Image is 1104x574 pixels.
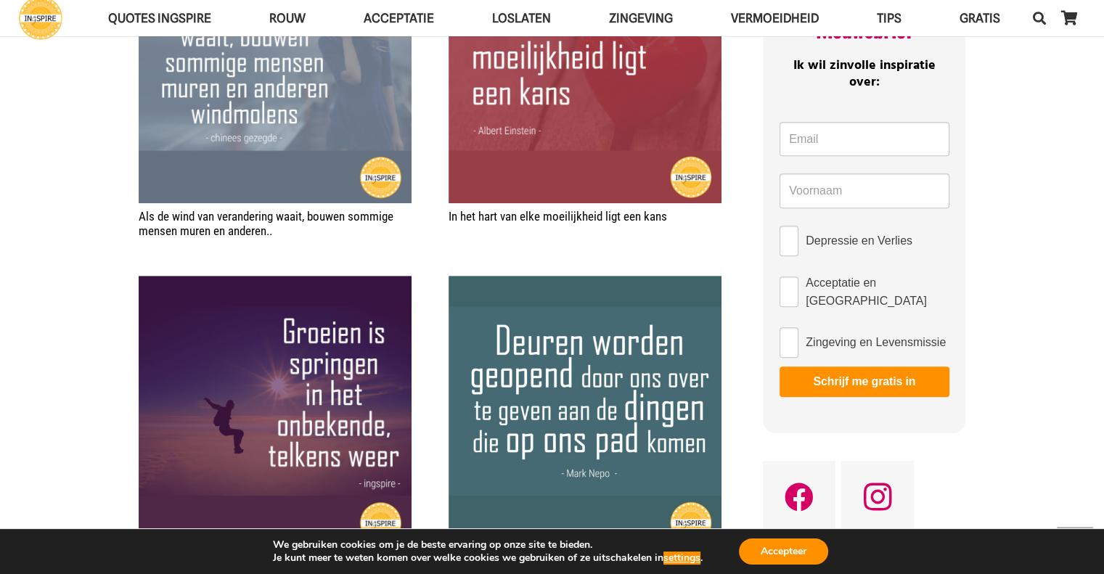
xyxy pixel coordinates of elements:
a: quote Groeien is springen in het onbekende telkens weer [139,276,412,549]
a: Als de wind van verandering waait, bouwen sommige mensen muren en anderen.. [139,209,393,238]
a: Facebook [763,461,835,533]
img: Citaat Mark Nepo: Deuren worden geopend door ons over te geven aan de dingen die op ons pad komen [449,276,721,549]
input: Email [780,122,949,157]
span: QUOTES INGSPIRE [108,11,211,25]
span: VERMOEIDHEID [731,11,819,25]
a: In het hart van elke moeilijkheid ligt een kans [449,209,667,224]
span: Ik wil zinvolle inspiratie over: [793,55,936,93]
span: Acceptatie en [GEOGRAPHIC_DATA] [806,274,949,310]
a: spreuk Mark Nepo: Deuren worden geopend door ons over te geven aan de dingen die op ons pad komen [449,276,721,549]
input: Acceptatie en [GEOGRAPHIC_DATA] [780,276,798,307]
input: Voornaam [780,173,949,208]
a: Terug naar top [1057,527,1093,563]
span: Depressie en Verlies [806,231,912,250]
img: Groeien is springen in het onbekende telkens weer, spreuk ingspire over groei [139,276,412,549]
button: Accepteer [739,538,828,565]
span: Acceptatie [364,11,434,25]
p: Je kunt meer te weten komen over welke cookies we gebruiken of ze uitschakelen in . [273,552,703,565]
button: settings [663,552,700,565]
input: Depressie en Verlies [780,226,798,256]
span: Zingeving [609,11,673,25]
span: Zingeving en Levensmissie [806,333,946,351]
p: We gebruiken cookies om je de beste ervaring op onze site te bieden. [273,538,703,552]
span: ROUW [269,11,306,25]
a: Instagram [841,461,914,533]
span: GRATIS [960,11,1000,25]
button: Schrijf me gratis in [780,366,949,397]
input: Zingeving en Levensmissie [780,327,798,358]
span: TIPS [877,11,901,25]
span: Loslaten [492,11,551,25]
